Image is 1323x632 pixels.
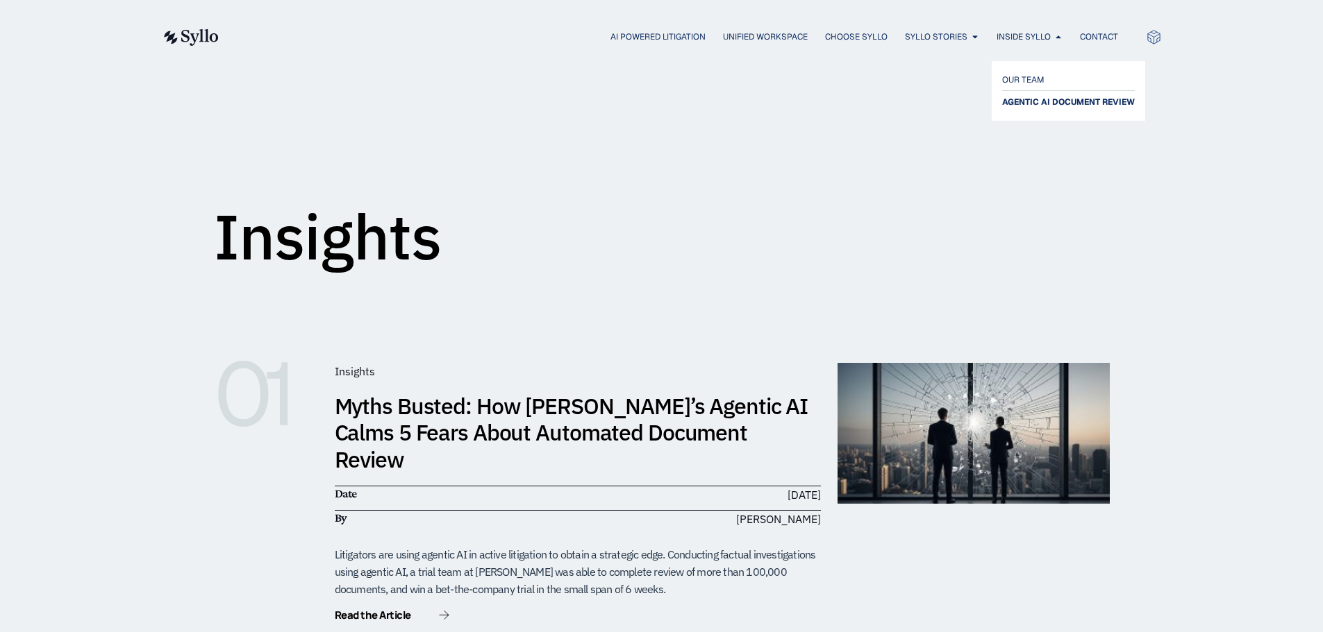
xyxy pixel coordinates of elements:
a: Choose Syllo [825,31,888,43]
div: Menu Toggle [247,31,1118,44]
h6: Date [335,486,571,502]
h6: By [335,511,571,526]
h1: Insights [214,205,442,268]
div: Litigators are using agentic AI in active litigation to obtain a strategic edge. Conducting factu... [335,546,821,597]
img: muthsBusted [838,363,1110,504]
nav: Menu [247,31,1118,44]
a: Unified Workspace [723,31,808,43]
a: Contact [1080,31,1118,43]
a: OUR TEAM [1002,71,1135,88]
h6: 01 [214,363,318,425]
span: Read the Article [335,610,411,620]
a: AGENTIC AI DOCUMENT REVIEW [1002,94,1135,110]
time: [DATE] [788,488,821,502]
a: AI Powered Litigation [610,31,706,43]
span: Insights [335,364,375,378]
a: Read the Article [335,610,449,624]
img: syllo [162,29,219,46]
span: [PERSON_NAME] [736,511,821,527]
span: OUR TEAM [1002,71,1045,88]
a: Myths Busted: How [PERSON_NAME]’s Agentic AI Calms 5 Fears About Automated Document Review [335,391,808,474]
a: Syllo Stories [905,31,967,43]
a: Inside Syllo [997,31,1051,43]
